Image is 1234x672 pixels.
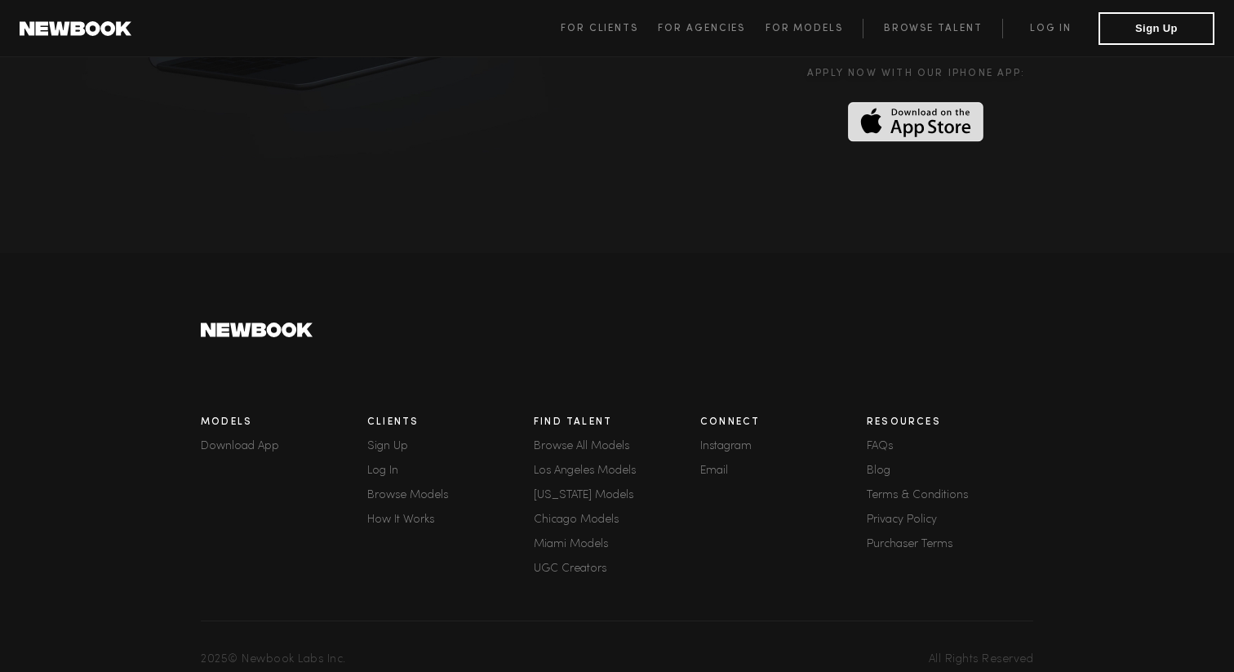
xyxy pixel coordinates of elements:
[700,441,867,452] a: Instagram
[867,441,1033,452] a: FAQs
[534,417,700,428] h3: Find Talent
[658,24,745,33] span: For Agencies
[367,514,534,526] a: How It Works
[863,19,1002,38] a: Browse Talent
[367,490,534,501] a: Browse Models
[534,514,700,526] a: Chicago Models
[766,19,863,38] a: For Models
[658,19,765,38] a: For Agencies
[534,563,700,575] a: UGC Creators
[561,19,658,38] a: For Clients
[534,490,700,501] a: [US_STATE] Models
[929,654,1034,665] span: All Rights Reserved
[367,465,534,477] a: Log In
[367,441,534,452] div: Sign Up
[534,539,700,550] a: Miami Models
[561,24,638,33] span: For Clients
[1002,19,1099,38] a: Log in
[848,102,983,142] img: Download on the App Store
[534,465,700,477] a: Los Angeles Models
[700,465,867,477] a: Email
[201,441,367,452] a: Download App
[534,441,700,452] a: Browse All Models
[1099,12,1214,45] button: Sign Up
[867,465,1033,477] a: Blog
[867,490,1033,501] a: Terms & Conditions
[201,654,346,665] span: 2025 © Newbook Labs Inc.
[367,417,534,428] h3: Clients
[766,24,843,33] span: For Models
[807,69,1025,79] div: Apply now with our iPHONE APP:
[201,417,367,428] h3: Models
[700,417,867,428] h3: Connect
[867,539,1033,550] a: Purchaser Terms
[867,514,1033,526] a: Privacy Policy
[867,417,1033,428] h3: Resources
